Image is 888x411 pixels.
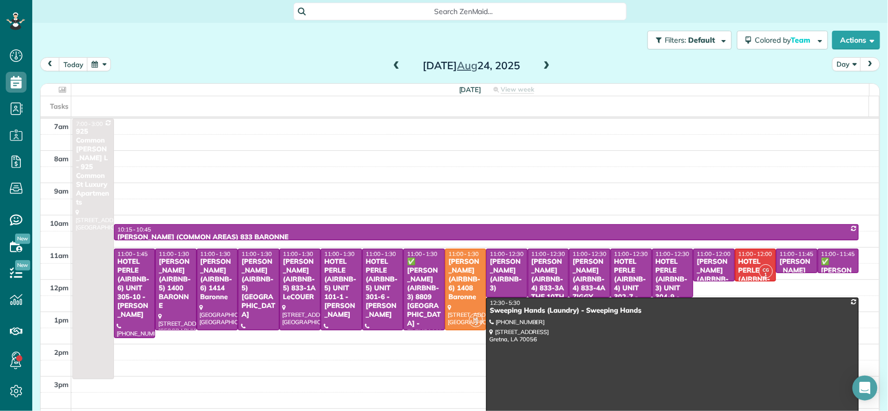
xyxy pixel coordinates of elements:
[853,376,878,401] div: Open Intercom Messenger
[739,250,772,258] span: 11:00 - 12:00
[54,122,69,131] span: 7am
[54,348,69,356] span: 2pm
[642,31,732,49] a: Filters: Default
[821,250,855,258] span: 11:00 - 11:45
[40,57,60,71] button: prev
[324,258,359,319] div: HOTEL PERLE (AIRBNB-5) UNIT 101-1 - [PERSON_NAME]
[489,258,525,293] div: [PERSON_NAME] (AIRBNB-3)
[118,250,148,258] span: 11:00 - 1:45
[366,250,396,258] span: 11:00 - 1:30
[470,319,483,329] small: 2
[614,250,648,258] span: 11:00 - 12:30
[365,258,401,319] div: HOTEL PERLE (AIRBNB-5) UNIT 301-6 - [PERSON_NAME]
[15,234,30,244] span: New
[54,187,69,195] span: 9am
[738,258,773,319] div: HOTEL PERLE (AIRBNB-2) UNIT 303-8 - [PERSON_NAME]
[531,258,566,319] div: [PERSON_NAME] (AIRBNB-4) 833-3A THE 10TH [MEDICAL_DATA]
[324,323,359,338] div: [PHONE_NUMBER]
[50,284,69,292] span: 12pm
[614,258,649,319] div: HOTEL PERLE (AIRBNB-4) UNIT 302-7 - [PERSON_NAME]
[407,60,537,71] h2: [DATE] 24, 2025
[860,57,880,71] button: next
[54,155,69,163] span: 8am
[283,258,318,301] div: [PERSON_NAME] (AIRBNB-5) 833-1A LeCOUER
[54,380,69,389] span: 3pm
[696,258,732,319] div: [PERSON_NAME] (AIRBNB-2) 833-2A THE [PERSON_NAME]
[54,316,69,324] span: 1pm
[200,250,231,258] span: 11:00 - 1:30
[573,250,606,258] span: 11:00 - 12:30
[759,270,772,280] small: 1
[241,258,276,319] div: [PERSON_NAME] (AIRBNB-5) [GEOGRAPHIC_DATA]
[755,35,815,45] span: Colored by
[50,251,69,260] span: 11am
[763,267,769,273] span: CG
[50,102,69,110] span: Tasks
[665,35,687,45] span: Filters:
[501,85,534,94] span: View week
[648,31,732,49] button: Filters: Default
[572,258,607,301] div: [PERSON_NAME] (AIRBNB-4) 833-4A ZIGGY
[407,258,442,345] div: ✅ [PERSON_NAME] (AIRBNB-3) 8809 [GEOGRAPHIC_DATA] - FLEURLICITY LLC
[737,31,828,49] button: Colored byTeam
[365,323,401,338] div: [PHONE_NUMBER]
[779,258,815,301] div: [PERSON_NAME] (KEY - AIRBNB-1)
[241,323,276,338] div: [PHONE_NUMBER]
[490,299,520,306] span: 12:30 - 5:30
[490,250,524,258] span: 11:00 - 12:30
[117,233,856,242] div: [PERSON_NAME] (COMMON AREAS) 833 BARONNE
[15,260,30,271] span: New
[75,127,111,207] div: 925 Common [PERSON_NAME] L - 925 Common St Luxury Apartments
[50,219,69,227] span: 10am
[117,258,153,319] div: HOTEL PERLE (AIRBNB-6) UNIT 305-10 - [PERSON_NAME]
[697,250,731,258] span: 11:00 - 12:00
[449,250,479,258] span: 11:00 - 1:30
[407,250,437,258] span: 11:00 - 1:30
[689,35,716,45] span: Default
[448,258,484,301] div: [PERSON_NAME] (AIRBNB-6) 1408 Baronne
[791,35,813,45] span: Team
[324,250,354,258] span: 11:00 - 1:30
[457,59,477,72] span: Aug
[656,250,690,258] span: 11:00 - 12:30
[242,250,272,258] span: 11:00 - 1:30
[473,316,479,322] span: ML
[459,85,481,94] span: [DATE]
[655,258,691,319] div: HOTEL PERLE (AIRBNB-3) UNIT 304-9 - [PERSON_NAME]
[200,258,235,301] div: [PERSON_NAME] (AIRBNB-6) 1414 Baronne
[780,250,814,258] span: 11:00 - 11:45
[531,250,565,258] span: 11:00 - 12:30
[159,250,189,258] span: 11:00 - 1:30
[158,258,194,310] div: [PERSON_NAME] (AIRBNB-5) 1400 BARONNE
[283,250,313,258] span: 11:00 - 1:30
[76,120,103,127] span: 7:00 - 3:00
[489,306,856,315] div: Sweeping Hands (Laundry) - Sweeping Hands
[821,258,856,354] div: ✅ [PERSON_NAME] (AIRBNB-1) KEY - 1706 [GEOGRAPHIC_DATA] AV. - FLEURLICITY LLC
[59,57,88,71] button: today
[118,226,151,233] span: 10:15 - 10:45
[832,57,861,71] button: Day
[832,31,880,49] button: Actions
